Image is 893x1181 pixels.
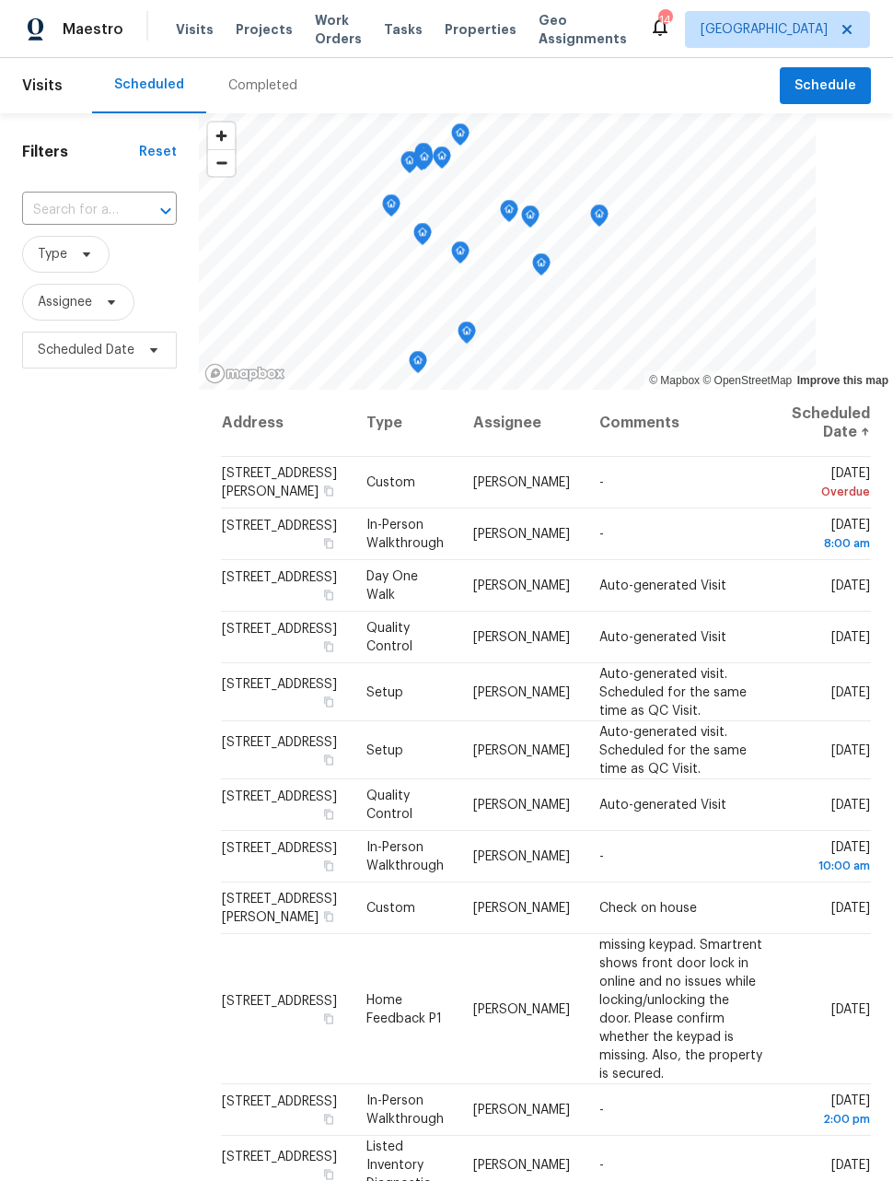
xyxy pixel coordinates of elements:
span: Projects [236,20,293,39]
span: [STREET_ADDRESS][PERSON_NAME] [222,467,337,498]
button: Copy Address [320,693,337,709]
button: Copy Address [320,587,337,603]
span: Setup [366,685,403,698]
div: Map marker [451,241,470,270]
span: Visits [22,65,63,106]
span: Quality Control [366,789,412,821]
span: [STREET_ADDRESS] [222,520,337,532]
span: - [599,1104,604,1117]
span: Auto-generated Visit [599,579,726,592]
th: Assignee [458,390,585,457]
span: [STREET_ADDRESS] [222,994,337,1007]
div: 10:00 am [792,857,870,875]
span: [STREET_ADDRESS] [222,571,337,584]
span: In-Person Walkthrough [366,1094,444,1126]
span: [GEOGRAPHIC_DATA] [701,20,828,39]
span: Day One Walk [366,570,418,602]
div: Map marker [409,351,427,380]
span: [DATE] [831,743,870,756]
span: [PERSON_NAME] [473,631,570,644]
a: Improve this map [797,374,888,387]
div: Scheduled [114,76,184,94]
span: - [599,850,604,863]
span: [PERSON_NAME] [473,579,570,592]
button: Copy Address [320,1010,337,1026]
span: Quality Control [366,622,412,653]
div: Map marker [500,200,518,228]
button: Copy Address [320,535,337,552]
span: [DATE] [831,685,870,698]
span: Type [38,245,67,263]
span: - [599,476,604,489]
span: Work Orders [315,11,362,48]
button: Zoom in [208,123,235,149]
span: [STREET_ADDRESS] [222,790,337,803]
span: Check on house [599,902,697,915]
span: [DATE] [792,467,870,501]
button: Open [153,198,179,224]
div: Map marker [458,322,476,350]
span: [DATE] [831,902,870,915]
span: [DATE] [831,1002,870,1015]
span: Auto-generated visit. Scheduled for the same time as QC Visit. [599,725,747,775]
span: Scheduled Date [38,341,134,359]
span: Custom [366,476,415,489]
a: OpenStreetMap [702,374,792,387]
span: [PERSON_NAME] [473,1002,570,1015]
span: Auto-generated Visit [599,799,726,812]
span: Schedule [794,75,856,98]
span: [STREET_ADDRESS] [222,735,337,748]
button: Schedule [780,67,871,105]
div: Map marker [382,194,400,223]
span: Zoom out [208,150,235,176]
div: Map marker [451,123,470,152]
a: Mapbox [649,374,700,387]
span: Setup [366,743,403,756]
span: Properties [445,20,516,39]
span: - [599,1158,604,1171]
span: - [599,528,604,541]
span: Visits [176,20,214,39]
span: [PERSON_NAME] [473,528,570,541]
div: Map marker [414,143,433,171]
button: Copy Address [320,1111,337,1128]
a: Mapbox homepage [204,363,285,384]
span: [STREET_ADDRESS] [222,1150,337,1163]
div: 2:00 pm [792,1110,870,1128]
span: missing keypad. Smartrent shows front door lock in online and no issues while locking/unlocking t... [599,938,762,1080]
span: Home Feedback P1 [366,993,442,1024]
div: Map marker [590,205,609,233]
span: [DATE] [831,579,870,592]
span: Maestro [63,20,123,39]
div: 8:00 am [792,534,870,553]
span: [STREET_ADDRESS] [222,623,337,636]
button: Copy Address [320,806,337,823]
span: Auto-generated visit. Scheduled for the same time as QC Visit. [599,667,747,717]
button: Copy Address [320,751,337,767]
div: Map marker [400,151,419,180]
span: [STREET_ADDRESS] [222,842,337,855]
span: [PERSON_NAME] [473,850,570,863]
span: [DATE] [831,631,870,644]
span: [PERSON_NAME] [473,476,570,489]
div: Map marker [433,146,451,175]
span: [PERSON_NAME] [473,1158,570,1171]
th: Scheduled Date ↑ [777,390,871,457]
div: Map marker [415,147,434,176]
span: Geo Assignments [539,11,627,48]
span: [STREET_ADDRESS][PERSON_NAME] [222,893,337,924]
span: In-Person Walkthrough [366,519,444,550]
div: Completed [228,76,297,95]
div: Overdue [792,483,870,501]
span: [DATE] [792,841,870,875]
span: Auto-generated Visit [599,631,726,644]
span: [STREET_ADDRESS] [222,1095,337,1108]
span: [DATE] [831,799,870,812]
th: Comments [585,390,777,457]
span: In-Person Walkthrough [366,841,444,872]
canvas: Map [199,113,816,390]
th: Address [221,390,352,457]
span: [DATE] [831,1158,870,1171]
div: 14 [658,11,671,29]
